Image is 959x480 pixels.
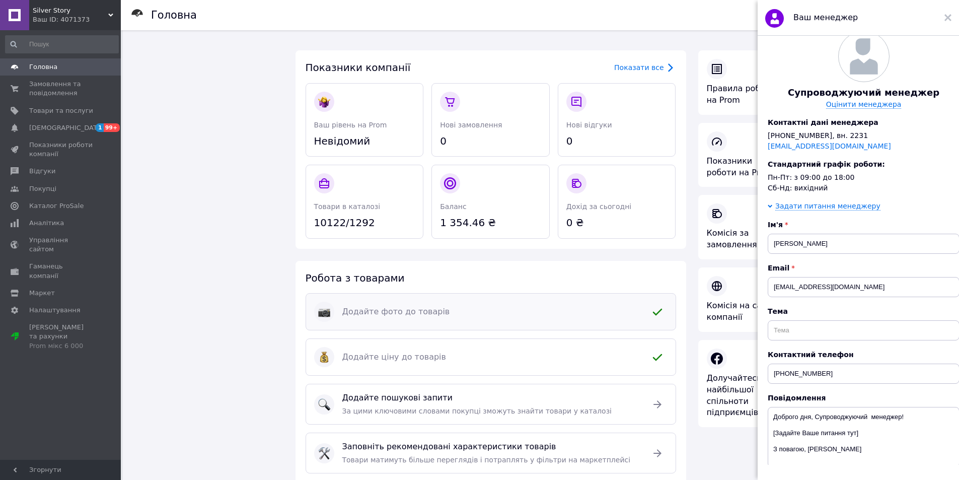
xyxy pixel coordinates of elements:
[29,123,104,132] span: [DEMOGRAPHIC_DATA]
[775,202,880,211] div: Задати питання менеджеру
[314,216,415,230] span: 10122/1292
[96,123,104,132] span: 1
[440,216,541,230] span: 1 354.46 ₴
[566,134,668,149] span: 0
[29,306,81,315] span: Налаштування
[33,15,121,24] div: Ваш ID: 4071373
[698,267,787,332] a: Комісія на сайті компанії
[342,456,631,464] span: Товари матимуть більше переглядів і потраплять у фільтри на маркетплейсі
[29,323,93,351] span: [PERSON_NAME] та рахунки
[306,384,676,425] a: :mag:Додайте пошукові запитиЗа цими ключовими словами покупці зможуть знайти товари у каталозі
[768,142,891,150] a: [EMAIL_ADDRESS][DOMAIN_NAME]
[151,9,197,21] h1: Головна
[314,134,415,149] span: Невідомий
[33,6,108,15] span: Silver Story
[314,202,381,211] span: Товари в каталозі
[614,61,676,74] a: Показати все
[318,398,330,410] img: :mag:
[440,202,467,211] span: Баланс
[826,100,902,109] a: Оцінити менеджера
[29,289,55,298] span: Маркет
[318,447,330,459] img: :hammer_and_wrench:
[566,202,631,211] span: Дохід за сьогодні
[29,184,56,193] span: Покупці
[314,121,387,129] span: Ваш рівень на Prom
[306,272,405,284] span: Робота з товарами
[342,441,639,453] span: Заповніть рекомендовані характеристики товарів
[342,306,639,318] span: Додайте фото до товарів
[306,61,411,74] span: Показники компанії
[318,351,330,363] img: :moneybag:
[707,301,774,322] span: Комісія на сайті компанії
[707,84,775,105] span: Правила роботи на Prom
[566,121,612,129] span: Нові відгуки
[707,373,775,418] span: Долучайтесь до найбільшої спільноти підприємців
[29,236,93,254] span: Управління сайтом
[306,433,676,473] a: :hammer_and_wrench:Заповніть рекомендовані характеристики товарівТовари матимуть більше перегляді...
[698,123,787,187] a: Показники роботи на Prom
[29,341,93,351] div: Prom мікс 6 000
[29,62,57,72] span: Головна
[698,50,787,115] a: Правила роботи на Prom
[566,216,668,230] span: 0 ₴
[707,156,773,177] span: Показники роботи на Prom
[698,340,787,427] a: Долучайтесь до найбільшої спільноти підприємців
[5,35,119,53] input: Пошук
[318,96,330,108] img: :woman-shrugging:
[342,407,612,415] span: За цими ключовими словами покупці зможуть знайти товари у каталозі
[104,123,120,132] span: 99+
[29,80,93,98] span: Замовлення та повідомлення
[29,167,55,176] span: Відгуки
[29,141,93,159] span: Показники роботи компанії
[318,306,330,318] img: :camera:
[342,352,639,363] span: Додайте ціну до товарів
[29,201,84,211] span: Каталог ProSale
[306,338,676,376] a: :moneybag:Додайте ціну до товарів
[440,121,502,129] span: Нові замовлення
[707,228,757,249] span: Комісія за замовлення
[440,134,541,149] span: 0
[29,262,93,280] span: Гаманець компанії
[698,195,787,259] a: Комісія за замовлення
[29,219,64,228] span: Аналітика
[29,106,93,115] span: Товари та послуги
[614,62,663,73] div: Показати все
[342,392,639,404] span: Додайте пошукові запити
[306,293,676,330] a: :camera:Додайте фото до товарів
